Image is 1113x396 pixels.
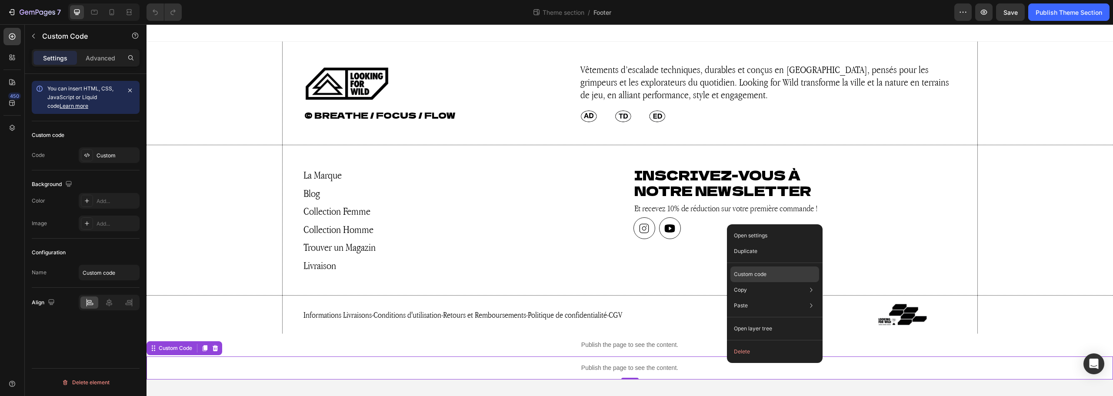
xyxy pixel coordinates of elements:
div: Code [32,151,45,159]
div: Align [32,297,57,309]
p: Custom code [734,270,766,278]
p: Copy [734,286,747,294]
a: Livraison [157,235,190,247]
img: gempages_578941619886096993-4508eb3c-2719-4d68-aad8-e0aa4067ff0c.png [730,278,782,302]
p: © BREATHE / FOCUS / FLOW [158,86,425,96]
a: Conditions d'utilisation [227,285,295,296]
div: Name [32,269,47,276]
p: INSCRIVEZ-VOUS À NOTRE NEWSLETTER [488,143,809,174]
a: Blog [157,163,173,175]
a: Learn more [60,103,88,109]
p: Open settings [734,232,767,240]
div: Image [32,220,47,227]
div: Configuration [32,249,66,256]
div: Custom code [32,131,64,139]
div: Undo/Redo [147,3,182,21]
button: Delete [730,344,819,359]
div: 450 [8,93,21,100]
p: Et recevez 10% de réduction sur votre première commande ! [488,176,809,192]
button: Save [996,3,1025,21]
a: Informations Livraisons [157,285,225,296]
a: Collection Homme [157,199,227,211]
iframe: Design area [147,24,1113,396]
span: Theme section [541,8,586,17]
span: / [588,8,590,17]
a: Politique de confidentialité [381,285,460,296]
div: - - - - [157,284,695,297]
a: Trouver un Magazin [157,216,229,229]
img: gempages_578941619886096993-36e447ad-c2ff-4ac6-96ae-546488ebbc04.png [157,41,244,78]
div: Custom Code [10,320,47,328]
p: Custom Code [42,31,116,41]
p: 7 [57,7,61,17]
div: Open Intercom Messenger [1083,353,1104,374]
p: Duplicate [734,247,757,255]
p: Settings [43,53,67,63]
button: Delete element [32,376,140,389]
img: gempages_578941619886096993-68a218bd-41c2-4abb-a8aa-3d3d2c20978a.png [433,84,520,100]
div: Background [32,179,74,190]
div: Delete element [62,377,110,388]
button: Publish Theme Section [1028,3,1110,21]
p: Open layer tree [734,325,772,333]
p: Vêtements d’escalade techniques, durables et conçus en [GEOGRAPHIC_DATA], pensés pour les grimpeu... [434,39,809,77]
div: Publish Theme Section [1036,8,1102,17]
a: Collection Femme [157,180,224,193]
span: Footer [593,8,611,17]
a: CGV [462,285,476,296]
p: Paste [734,302,748,309]
span: You can insert HTML, CSS, JavaScript or Liquid code [47,85,113,109]
span: Save [1003,9,1018,16]
button: 7 [3,3,65,21]
div: Custom [97,152,137,160]
div: Add... [97,220,137,228]
a: Retours et Remboursements [297,285,380,296]
div: Color [32,197,45,205]
p: Advanced [86,53,115,63]
a: La Marque [157,144,195,157]
div: Add... [97,197,137,205]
